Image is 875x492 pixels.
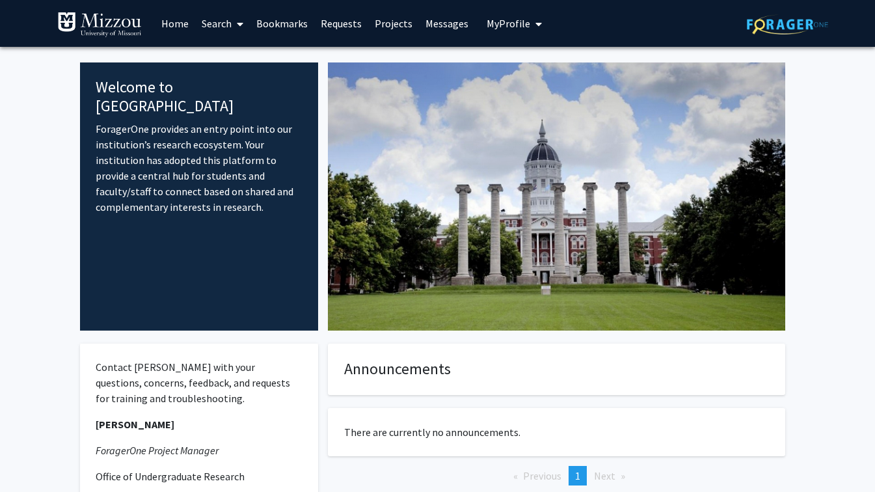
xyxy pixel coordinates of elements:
[96,444,219,457] em: ForagerOne Project Manager
[314,1,368,46] a: Requests
[594,469,615,482] span: Next
[96,469,303,484] p: Office of Undergraduate Research
[96,418,174,431] strong: [PERSON_NAME]
[344,360,769,379] h4: Announcements
[96,359,303,406] p: Contact [PERSON_NAME] with your questions, concerns, feedback, and requests for training and trou...
[57,12,142,38] img: University of Missouri Logo
[575,469,580,482] span: 1
[96,78,303,116] h4: Welcome to [GEOGRAPHIC_DATA]
[368,1,419,46] a: Projects
[419,1,475,46] a: Messages
[96,121,303,215] p: ForagerOne provides an entry point into our institution’s research ecosystem. Your institution ha...
[328,466,785,485] ul: Pagination
[487,17,530,30] span: My Profile
[195,1,250,46] a: Search
[250,1,314,46] a: Bookmarks
[747,14,828,34] img: ForagerOne Logo
[344,424,769,440] p: There are currently no announcements.
[328,62,785,331] img: Cover Image
[523,469,561,482] span: Previous
[10,433,55,482] iframe: Chat
[155,1,195,46] a: Home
